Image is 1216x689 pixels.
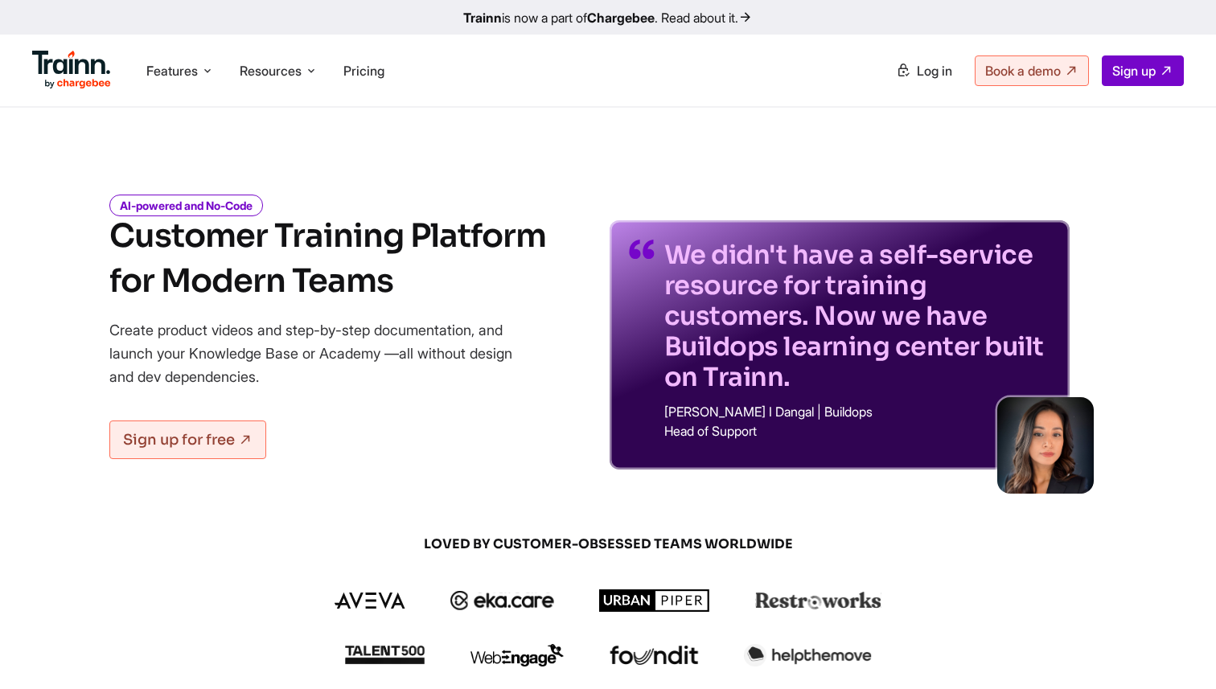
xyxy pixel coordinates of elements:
[463,10,502,26] b: Trainn
[1112,63,1156,79] span: Sign up
[744,644,872,666] img: helpthemove logo
[755,592,881,609] img: restroworks logo
[450,591,555,610] img: ekacare logo
[109,420,266,459] a: Sign up for free
[629,240,655,259] img: quotes-purple.41a7099.svg
[664,424,1050,437] p: Head of Support
[335,593,405,609] img: aveva logo
[344,645,425,665] img: talent500 logo
[587,10,655,26] b: Chargebee
[1102,55,1184,86] a: Sign up
[146,62,198,80] span: Features
[470,644,564,666] img: webengage logo
[109,318,536,388] p: Create product videos and step-by-step documentation, and launch your Knowledge Base or Academy —...
[975,55,1089,86] a: Book a demo
[664,405,1050,418] p: [PERSON_NAME] I Dangal | Buildops
[109,214,546,304] h1: Customer Training Platform for Modern Teams
[997,397,1094,494] img: sabina-buildops.d2e8138.png
[343,63,384,79] a: Pricing
[664,240,1050,392] p: We didn't have a self-service resource for training customers. Now we have Buildops learning cent...
[240,62,302,80] span: Resources
[609,646,699,665] img: foundit logo
[222,535,994,553] span: LOVED BY CUSTOMER-OBSESSED TEAMS WORLDWIDE
[109,195,263,216] i: AI-powered and No-Code
[599,589,710,612] img: urbanpiper logo
[886,56,962,85] a: Log in
[32,51,111,89] img: Trainn Logo
[985,63,1061,79] span: Book a demo
[917,63,952,79] span: Log in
